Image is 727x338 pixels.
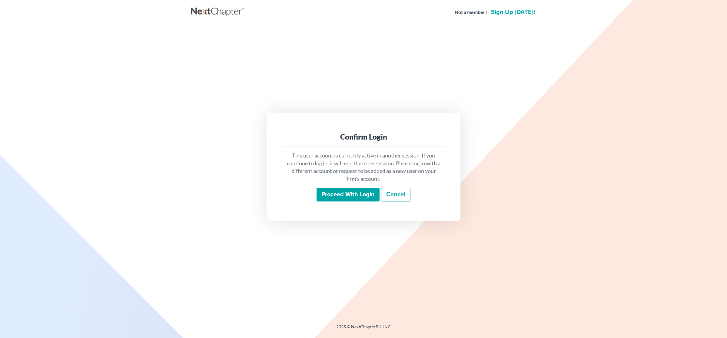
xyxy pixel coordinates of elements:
strong: Not a member? [455,9,487,16]
p: This user account is currently active in another session. If you continue to log in, it will end ... [286,152,441,183]
input: Proceed with login [317,188,380,202]
a: Cancel [381,188,410,202]
div: 2025 © NextChapterBK, INC [191,324,536,335]
div: Confirm Login [286,132,441,142]
a: Sign up [DATE]! [490,9,536,15]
